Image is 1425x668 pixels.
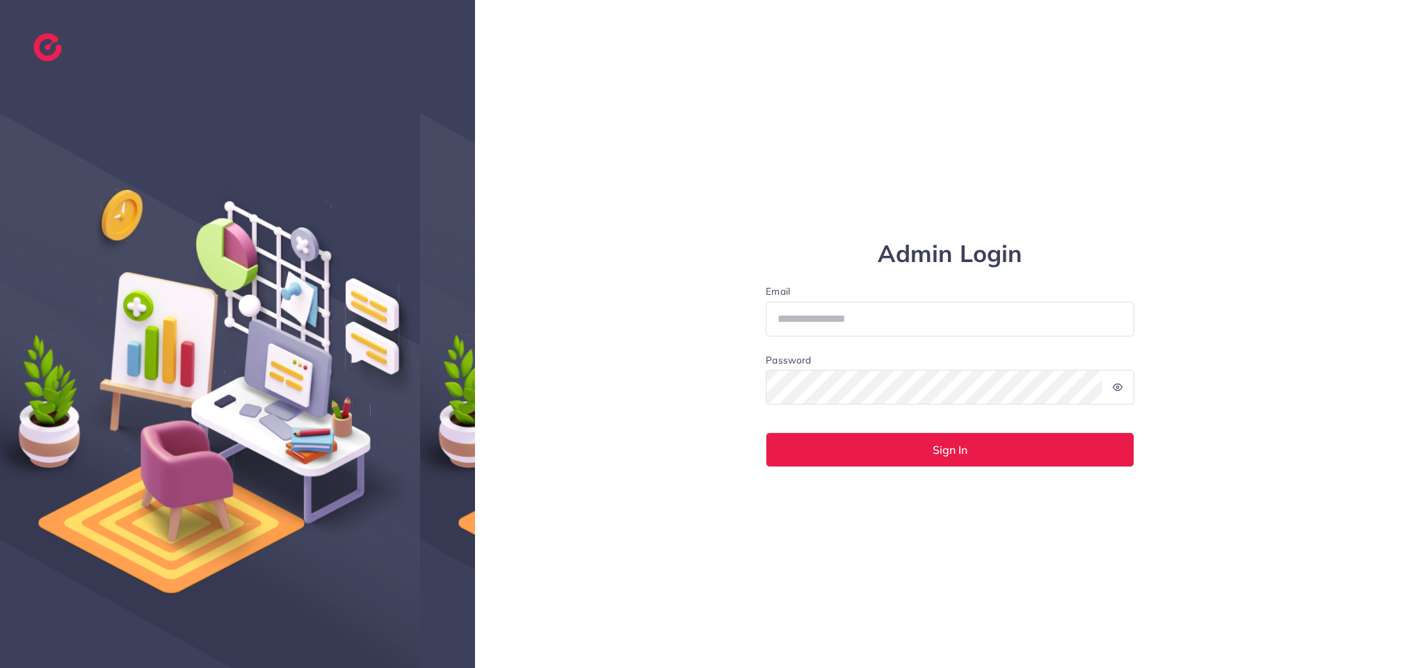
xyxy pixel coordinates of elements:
label: Email [766,284,1134,298]
span: Sign In [933,444,967,455]
label: Password [766,353,811,367]
button: Sign In [766,432,1134,467]
h1: Admin Login [766,240,1134,268]
img: logo [33,33,62,61]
